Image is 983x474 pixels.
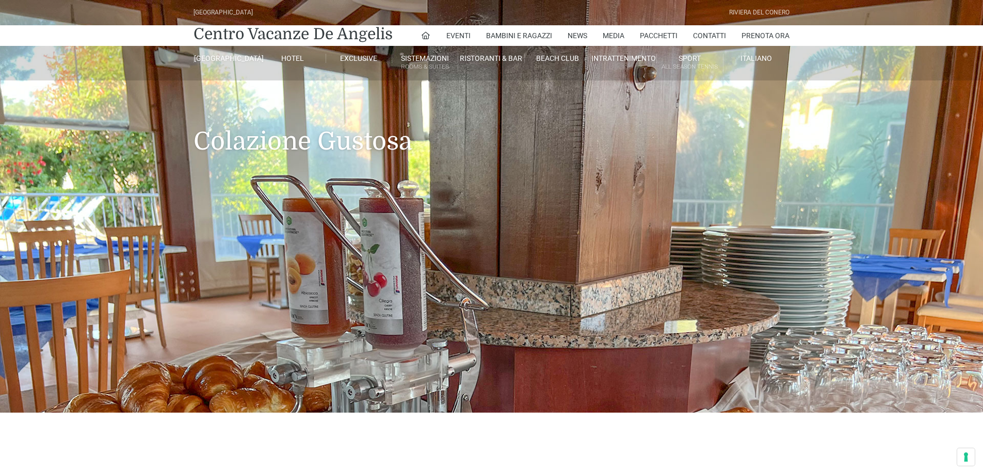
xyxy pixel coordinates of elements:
[640,25,678,46] a: Pacchetti
[194,54,260,63] a: [GEOGRAPHIC_DATA]
[693,25,726,46] a: Contatti
[260,54,326,63] a: Hotel
[326,54,392,63] a: Exclusive
[486,25,552,46] a: Bambini e Ragazzi
[591,54,657,63] a: Intrattenimento
[729,8,789,18] div: Riviera Del Conero
[568,25,587,46] a: News
[458,54,524,63] a: Ristoranti & Bar
[194,8,253,18] div: [GEOGRAPHIC_DATA]
[657,54,723,73] a: SportAll Season Tennis
[723,54,789,63] a: Italiano
[742,25,789,46] a: Prenota Ora
[657,62,722,72] small: All Season Tennis
[957,448,975,466] button: Le tue preferenze relative al consenso per le tecnologie di tracciamento
[525,54,591,63] a: Beach Club
[194,24,393,44] a: Centro Vacanze De Angelis
[446,25,471,46] a: Eventi
[603,25,624,46] a: Media
[740,54,772,62] span: Italiano
[392,54,458,73] a: SistemazioniRooms & Suites
[392,62,458,72] small: Rooms & Suites
[194,80,789,171] h1: Colazione Gustosa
